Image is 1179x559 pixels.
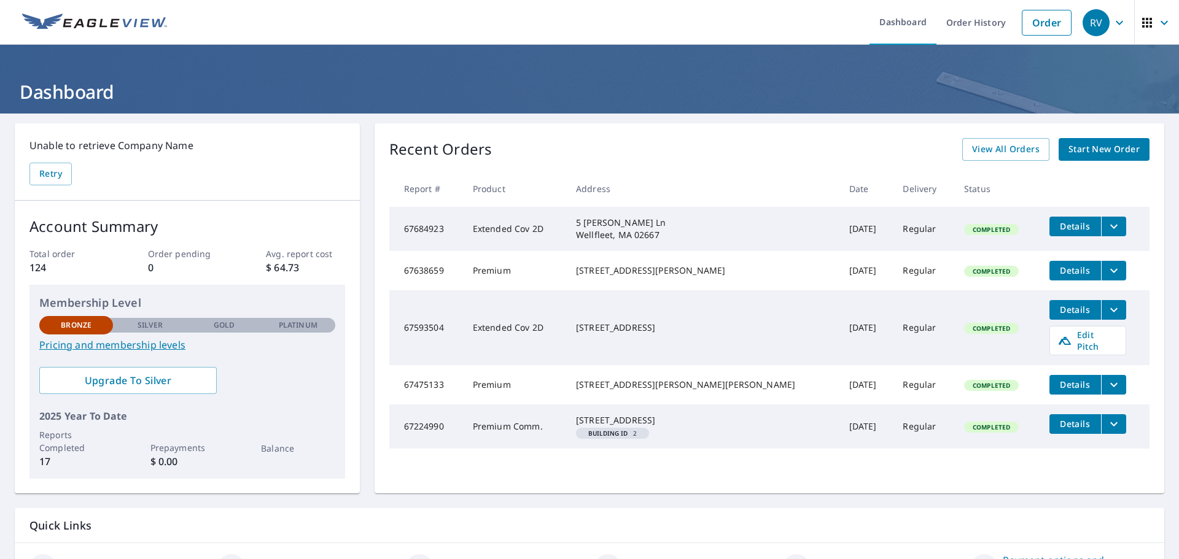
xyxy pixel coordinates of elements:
[1057,304,1094,315] span: Details
[39,166,62,182] span: Retry
[1049,300,1101,320] button: detailsBtn-67593504
[1057,418,1094,430] span: Details
[588,430,628,436] em: Building ID
[463,251,566,290] td: Premium
[576,379,830,391] div: [STREET_ADDRESS][PERSON_NAME][PERSON_NAME]
[839,290,893,365] td: [DATE]
[1057,379,1094,390] span: Details
[962,138,1049,161] a: View All Orders
[389,251,463,290] td: 67638659
[1049,326,1126,355] a: Edit Pitch
[1101,300,1126,320] button: filesDropdownBtn-67593504
[576,217,830,241] div: 5 [PERSON_NAME] Ln Wellfleet, MA 02667
[389,365,463,404] td: 67475133
[1049,217,1101,236] button: detailsBtn-67684923
[49,374,207,387] span: Upgrade To Silver
[839,365,893,404] td: [DATE]
[839,404,893,449] td: [DATE]
[1022,10,1072,36] a: Order
[148,260,227,275] p: 0
[29,260,108,275] p: 124
[1057,264,1094,276] span: Details
[1057,220,1094,232] span: Details
[39,454,113,469] p: 17
[839,171,893,207] th: Date
[266,247,344,260] p: Avg. report cost
[463,171,566,207] th: Product
[576,414,830,426] div: [STREET_ADDRESS]
[39,295,335,311] p: Membership Level
[389,138,492,161] p: Recent Orders
[29,138,345,153] p: Unable to retrieve Company Name
[39,409,335,423] p: 2025 Year To Date
[29,215,345,237] p: Account Summary
[261,442,335,455] p: Balance
[1101,261,1126,280] button: filesDropdownBtn-67638659
[279,320,317,331] p: Platinum
[39,428,113,454] p: Reports Completed
[148,247,227,260] p: Order pending
[576,322,830,334] div: [STREET_ADDRESS]
[29,163,72,185] button: Retry
[576,264,830,277] div: [STREET_ADDRESS][PERSON_NAME]
[1049,414,1101,434] button: detailsBtn-67224990
[39,367,217,394] a: Upgrade To Silver
[1083,9,1110,36] div: RV
[150,441,224,454] p: Prepayments
[954,171,1040,207] th: Status
[61,320,91,331] p: Bronze
[965,225,1018,234] span: Completed
[463,290,566,365] td: Extended Cov 2D
[972,142,1040,157] span: View All Orders
[893,404,954,449] td: Regular
[893,171,954,207] th: Delivery
[1101,414,1126,434] button: filesDropdownBtn-67224990
[389,290,463,365] td: 67593504
[150,454,224,469] p: $ 0.00
[463,404,566,449] td: Premium Comm.
[29,247,108,260] p: Total order
[463,365,566,404] td: Premium
[1057,329,1118,352] span: Edit Pitch
[389,207,463,251] td: 67684923
[214,320,235,331] p: Gold
[893,365,954,404] td: Regular
[581,430,644,436] span: 2
[1068,142,1140,157] span: Start New Order
[389,171,463,207] th: Report #
[1101,217,1126,236] button: filesDropdownBtn-67684923
[893,251,954,290] td: Regular
[389,404,463,449] td: 67224990
[1049,261,1101,280] button: detailsBtn-67638659
[138,320,163,331] p: Silver
[965,267,1018,276] span: Completed
[893,207,954,251] td: Regular
[965,381,1018,390] span: Completed
[266,260,344,275] p: $ 64.73
[15,79,1164,104] h1: Dashboard
[463,207,566,251] td: Extended Cov 2D
[1101,375,1126,395] button: filesDropdownBtn-67475133
[39,337,335,352] a: Pricing and membership levels
[566,171,839,207] th: Address
[1049,375,1101,395] button: detailsBtn-67475133
[22,13,167,32] img: EV Logo
[965,423,1018,431] span: Completed
[893,290,954,365] td: Regular
[839,251,893,290] td: [DATE]
[965,324,1018,333] span: Completed
[29,518,1150,533] p: Quick Links
[1059,138,1150,161] a: Start New Order
[839,207,893,251] td: [DATE]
